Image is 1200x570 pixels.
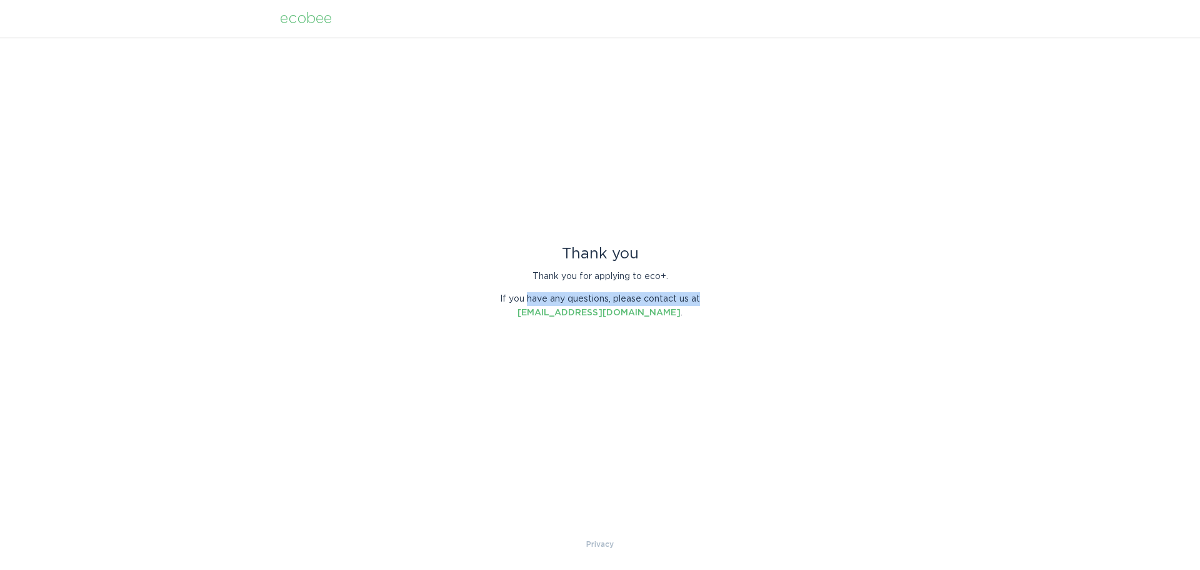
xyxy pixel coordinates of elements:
[280,12,332,26] div: ecobee
[517,308,681,317] a: [EMAIL_ADDRESS][DOMAIN_NAME]
[491,247,709,261] div: Thank you
[586,537,614,551] a: Privacy Policy & Terms of Use
[491,270,709,283] p: Thank you for applying to eco+.
[491,292,709,320] p: If you have any questions, please contact us at .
